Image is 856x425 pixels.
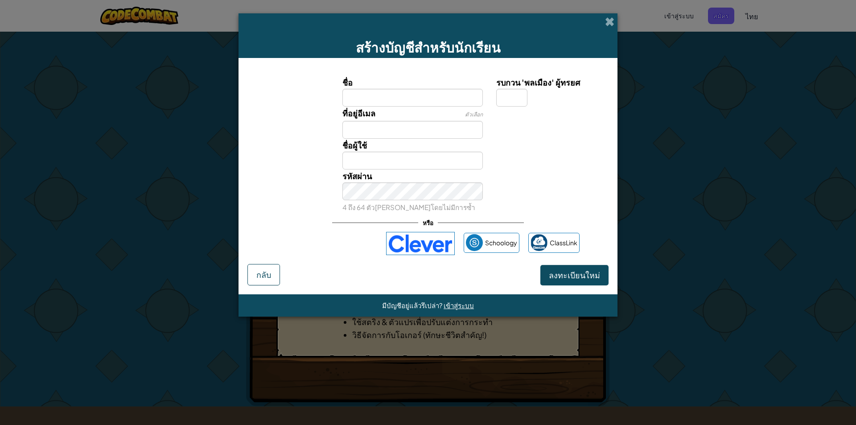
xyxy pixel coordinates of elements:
[342,140,367,150] span: ชื่อผู้ใช้
[496,77,580,87] span: รบกวน 'พลเมือง' ผู้ทรยศ
[272,234,382,253] iframe: ปุ่มลงชื่อเข้าใช้ด้วย Google
[550,236,577,249] span: ClassLink
[386,232,455,255] img: clever-logo-blue.png
[444,301,474,309] a: เข้าสู่ระบบ
[342,203,475,211] small: 4 ถึง 64 ตัว[PERSON_NAME]โดยไม่มีการซ้ำ
[540,265,609,285] button: ลงทะเบียนใหม่
[485,236,517,249] span: Schoology
[342,108,375,118] span: ที่อยู่อีเมล
[418,216,438,229] span: หรือ
[465,111,483,118] span: ตัวเลือก
[466,234,483,251] img: schoology.png
[549,270,600,280] span: ลงทะเบียนใหม่
[256,269,271,280] span: กลับ
[382,301,444,309] span: มีบัญชีอยู่แล้วรึเปล่า?
[247,264,280,285] button: กลับ
[342,77,353,87] span: ชื่อ
[356,39,501,56] span: สร้างบัญชีสำหรับนักเรียน
[342,171,372,181] span: รหัสผ่าน
[531,234,547,251] img: classlink-logo-small.png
